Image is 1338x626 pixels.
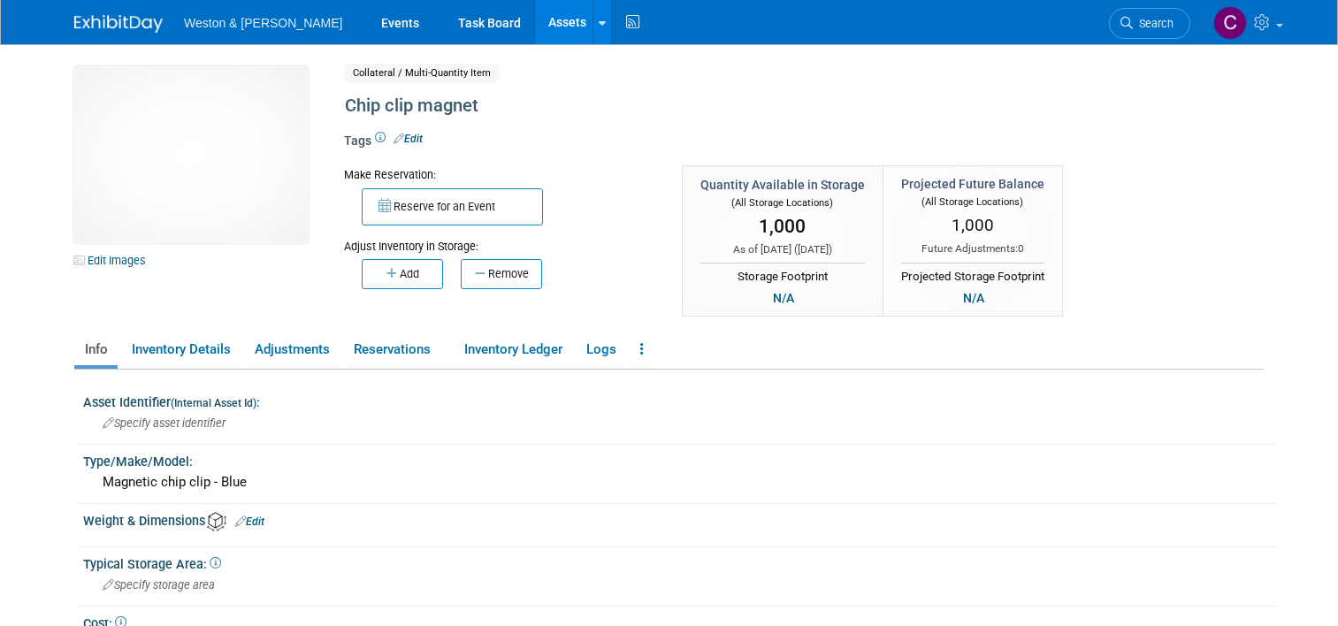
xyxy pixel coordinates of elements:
[83,448,1277,470] div: Type/Make/Model:
[958,288,990,308] div: N/A
[74,15,163,33] img: ExhibitDay
[454,334,572,365] a: Inventory Ledger
[759,216,806,237] span: 1,000
[74,66,308,243] img: View Images
[235,515,264,528] a: Edit
[901,263,1044,286] div: Projected Storage Footprint
[74,249,153,271] a: Edit Images
[798,243,829,256] span: [DATE]
[83,557,221,571] span: Typical Storage Area:
[901,175,1044,193] div: Projected Future Balance
[343,334,450,365] a: Reservations
[83,389,1277,411] div: Asset Identifier :
[121,334,241,365] a: Inventory Details
[768,288,799,308] div: N/A
[362,259,443,289] button: Add
[901,241,1044,256] div: Future Adjustments:
[394,133,423,145] a: Edit
[700,194,865,210] div: (All Storage Locations)
[244,334,340,365] a: Adjustments
[700,176,865,194] div: Quantity Available in Storage
[103,578,215,592] span: Specify storage area
[207,512,226,531] img: Asset Weight and Dimensions
[171,397,256,409] small: (Internal Asset Id)
[344,225,655,255] div: Adjust Inventory in Storage:
[700,242,865,257] div: As of [DATE] ( )
[344,132,1128,162] div: Tags
[576,334,626,365] a: Logs
[339,90,1128,122] div: Chip clip magnet
[1109,8,1190,39] a: Search
[83,508,1277,531] div: Weight & Dimensions
[74,334,118,365] a: Info
[1133,17,1174,30] span: Search
[344,165,655,183] div: Make Reservation:
[184,16,342,30] span: Weston & [PERSON_NAME]
[461,259,542,289] button: Remove
[901,193,1044,210] div: (All Storage Locations)
[103,416,226,430] span: Specify asset identifier
[952,215,994,235] span: 1,000
[344,64,500,82] span: Collateral / Multi-Quantity Item
[1213,6,1247,40] img: Chris O'Brien
[96,469,1264,496] div: Magnetic chip clip - Blue
[1018,242,1024,255] span: 0
[700,263,865,286] div: Storage Footprint
[362,188,543,225] button: Reserve for an Event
